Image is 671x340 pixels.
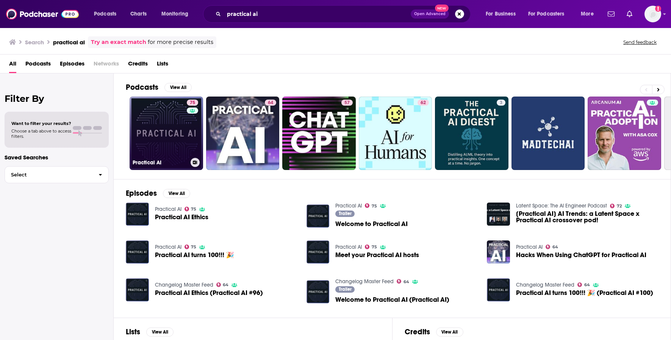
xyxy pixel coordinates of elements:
[516,211,658,223] a: [Practical AI] AI Trends: a Latent Space x Practical AI crossover pod!
[11,121,71,126] span: Want to filter your results?
[404,280,409,284] span: 64
[610,204,622,208] a: 72
[372,245,377,249] span: 75
[25,39,44,46] h3: Search
[89,8,126,20] button: open menu
[359,97,432,170] a: 62
[405,327,463,337] a: CreditsView All
[516,290,653,296] a: Practical AI turns 100!!! 🎉 (Practical AI #100)
[126,327,174,337] a: ListsView All
[94,58,119,73] span: Networks
[5,154,109,161] p: Saved Searches
[223,283,228,287] span: 64
[581,9,594,19] span: More
[224,8,411,20] input: Search podcasts, credits, & more...
[528,9,565,19] span: For Podcasters
[516,203,607,209] a: Latent Space: The AI Engineer Podcast
[126,203,149,226] a: Practical AI Ethics
[126,83,158,92] h2: Podcasts
[435,5,449,12] span: New
[335,296,449,303] a: Welcome to Practical AI (Practical AI)
[265,100,276,106] a: 64
[435,97,508,170] a: 3
[125,8,151,20] a: Charts
[335,244,362,250] a: Practical AI
[341,100,353,106] a: 57
[126,240,149,264] img: Practical AI turns 100!!! 🎉
[206,97,280,170] a: 64
[624,8,635,20] a: Show notifications dropdown
[584,283,590,287] span: 64
[576,8,603,20] button: open menu
[421,99,426,107] span: 62
[307,204,330,228] img: Welcome to Practical AI
[487,278,510,301] img: Practical AI turns 100!!! 🎉 (Practical AI #100)
[161,9,188,19] span: Monitoring
[365,203,377,208] a: 75
[418,100,429,106] a: 62
[91,38,146,47] a: Try an exact match
[344,99,350,107] span: 57
[335,252,419,258] a: Meet your Practical AI hosts
[644,6,661,22] span: Logged in as kindrieri
[655,6,661,12] svg: Add a profile image
[617,204,622,208] span: 72
[155,206,181,212] a: Practical AI
[516,282,574,288] a: Changelog Master Feed
[282,97,356,170] a: 57
[268,99,273,107] span: 64
[185,245,197,249] a: 75
[155,214,208,220] a: Practical AI Ethics
[126,189,190,198] a: EpisodesView All
[436,328,463,337] button: View All
[53,39,85,46] h3: practical ai
[157,58,168,73] span: Lists
[411,9,449,19] button: Open AdvancedNew
[487,240,510,264] img: Hacks When Using ChatGPT for Practical AI
[516,244,543,250] a: Practical AI
[5,172,92,177] span: Select
[405,327,430,337] h2: Credits
[191,207,196,211] span: 75
[621,39,659,45] button: Send feedback
[146,328,174,337] button: View All
[397,279,409,284] a: 64
[5,166,109,183] button: Select
[11,128,71,139] span: Choose a tab above to access filters.
[130,97,203,170] a: 75Practical AI
[156,8,198,20] button: open menu
[335,203,362,209] a: Practical AI
[191,245,196,249] span: 75
[155,252,234,258] a: Practical AI turns 100!!! 🎉
[546,245,558,249] a: 64
[523,8,576,20] button: open menu
[163,189,190,198] button: View All
[25,58,51,73] span: Podcasts
[339,287,352,292] span: Trailer
[148,38,213,47] span: for more precise results
[164,83,192,92] button: View All
[365,245,377,249] a: 75
[487,203,510,226] img: [Practical AI] AI Trends: a Latent Space x Practical AI crossover pod!
[6,7,79,21] img: Podchaser - Follow, Share and Rate Podcasts
[210,5,478,23] div: Search podcasts, credits, & more...
[126,189,157,198] h2: Episodes
[126,278,149,301] img: Practical AI Ethics (Practical AI #96)
[339,211,352,216] span: Trailer
[516,252,646,258] a: Hacks When Using ChatGPT for Practical AI
[190,99,195,107] span: 75
[335,221,408,227] a: Welcome to Practical AI
[60,58,84,73] a: Episodes
[94,9,116,19] span: Podcasts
